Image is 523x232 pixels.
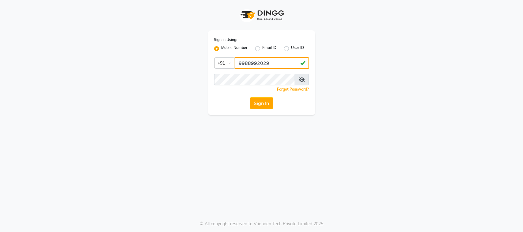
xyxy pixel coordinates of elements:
label: Sign In Using: [214,37,237,43]
label: Mobile Number [222,45,248,52]
label: Email ID [263,45,277,52]
label: User ID [291,45,304,52]
img: logo1.svg [237,6,286,24]
input: Username [235,57,309,69]
button: Sign In [250,97,273,109]
input: Username [214,74,295,85]
a: Forgot Password? [277,87,309,92]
